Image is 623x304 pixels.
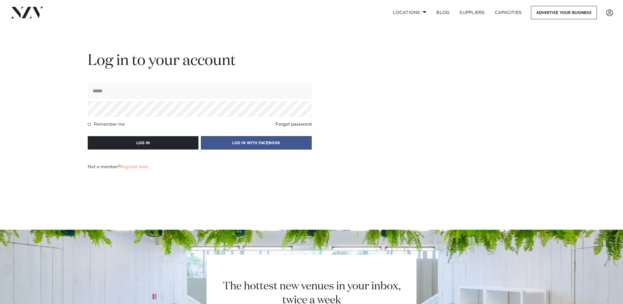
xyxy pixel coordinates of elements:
img: nzv-logo.png [10,7,44,18]
button: LOG IN [88,136,198,150]
h2: Log in to your account [88,51,312,71]
h4: Remember me [94,122,125,127]
h4: Not a member? . [88,164,149,169]
a: LOG IN WITH FACEBOOK [201,140,312,145]
a: SUPPLIERS [454,6,490,19]
a: Locations [388,6,431,19]
a: Capacities [490,6,527,19]
a: Register here [120,165,148,169]
a: BLOG [431,6,454,19]
a: Advertise your business [531,6,597,19]
button: LOG IN WITH FACEBOOK [201,136,312,150]
a: Forgot password [276,122,312,127]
